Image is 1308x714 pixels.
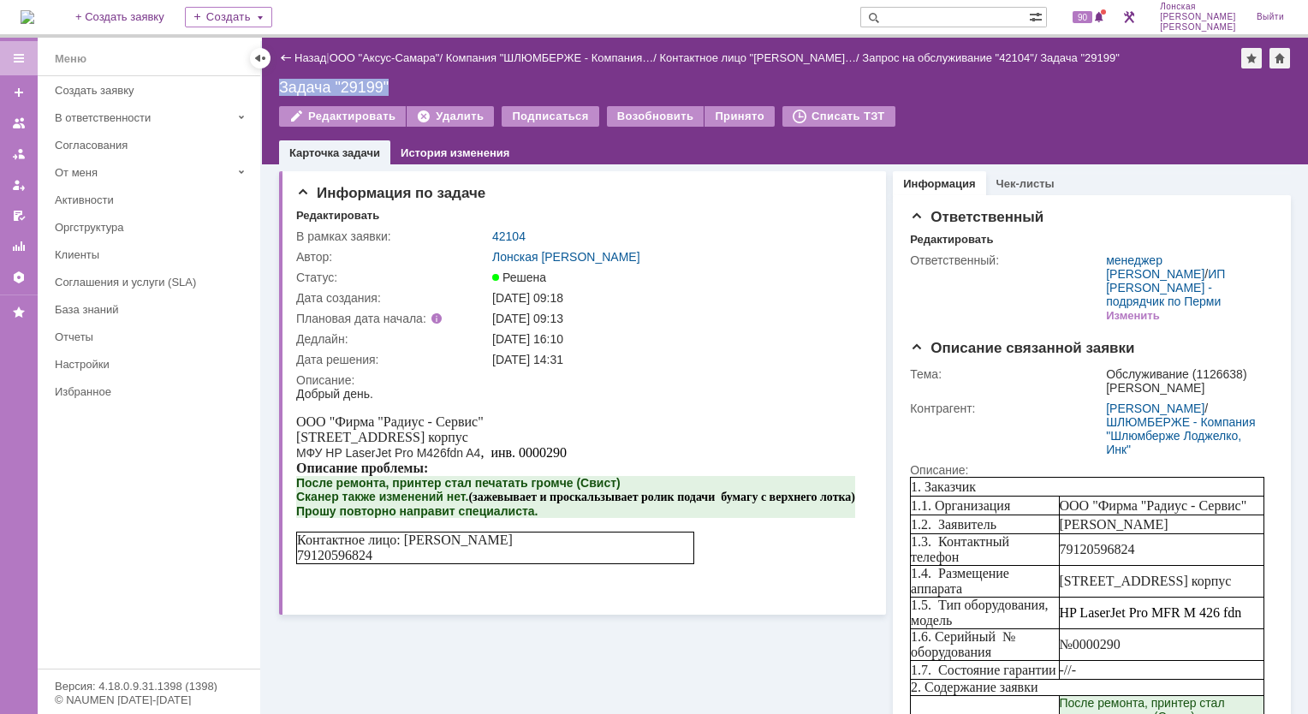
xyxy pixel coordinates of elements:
span: 1.4. Размещение аппарата [1,89,99,119]
div: [DATE] 09:18 [492,291,863,305]
a: Создать заявку [5,79,33,106]
div: После ремонта, принтер стал печатать громче (Свист) [150,219,354,247]
a: Отчеты [48,324,257,350]
span: 1. Заказчик [1,3,66,17]
div: Дата решения: [296,353,489,366]
div: В рамках заявки: [296,229,489,243]
a: История изменения [401,146,509,159]
span: 2.1. Описание проблемы [1,260,145,275]
span: Расширенный поиск [1029,8,1046,24]
a: ШЛЮМБЕРЖЕ - Компания "Шлюмберже Лоджелко, Инк" [1106,415,1255,456]
span: 1.1. Организация [1,21,100,36]
span: 1.2. Заявитель [1,40,86,55]
a: менеджер [PERSON_NAME] [1106,253,1204,281]
div: Создать [185,7,272,27]
span: [STREET_ADDRESS] корпус [150,97,322,111]
a: Назад [294,51,326,64]
div: / [446,51,660,64]
a: Мои заявки [5,171,33,199]
div: © NAUMEN [DATE]-[DATE] [55,694,243,705]
div: База знаний [55,303,250,316]
div: Согласования [55,139,250,152]
div: / [1106,402,1267,456]
div: Прошу повторно направит специалиста. [150,289,354,317]
a: Контактное лицо "[PERSON_NAME]… [659,51,856,64]
div: Ответственный: [910,253,1103,267]
div: / [1106,253,1267,308]
span: [PERSON_NAME] [150,40,259,55]
a: [PERSON_NAME] [1106,402,1204,415]
div: Клиенты [55,248,250,261]
span: (зажевывает и проскальзывает ролик подачи бумагу с верхнего лотка) [150,261,338,289]
a: Информация [903,177,975,190]
span: [PERSON_NAME] [1160,22,1236,33]
a: Соглашения и услуги (SLA) [48,269,257,295]
span: -//- [150,186,167,200]
div: Меню [55,49,86,69]
div: / [659,51,862,64]
div: Дата создания: [296,291,489,305]
a: Заявки в моей ответственности [5,140,33,168]
img: logo [21,10,34,24]
span: Контактное лицо: [PERSON_NAME] 79120596824 [1,146,217,176]
span: №0000290 [150,160,211,175]
span: Ответственный [910,209,1043,225]
a: База знаний [48,296,257,323]
a: Перейти в интерфейс администратора [1119,7,1139,27]
div: [DATE] 16:10 [492,332,863,346]
div: Создать заявку [55,84,250,97]
div: Описание: [296,373,866,387]
a: Согласования [48,132,257,158]
a: Создать заявку [48,77,257,104]
div: Редактировать [910,233,993,247]
span: Решена [492,271,546,284]
a: Запрос на обслуживание "42104" [862,51,1034,64]
div: Версия: 4.18.0.9.31.1398 (1398) [55,681,243,692]
div: Описание: [910,463,1270,477]
div: Дедлайн: [296,332,489,346]
span: 90 [1073,11,1092,23]
div: Обслуживание (1126638) [PERSON_NAME] [1106,367,1267,395]
a: 42104 [492,229,526,243]
div: Настройки [55,358,250,371]
div: Статус: [296,271,489,284]
a: Настройки [48,351,257,378]
div: Редактировать [296,209,379,223]
a: Компания "ШЛЮМБЕРЖЕ - Компания… [446,51,654,64]
a: Активности [48,187,257,213]
span: [PERSON_NAME] [1160,12,1236,22]
a: Отчеты [5,233,33,260]
span: ООО "Фирма "Радиус - Сервис" [150,21,337,36]
div: Плановая дата начала: [296,312,468,325]
a: Заявки на командах [5,110,33,137]
div: Отчеты [55,330,250,343]
div: Скрыть меню [250,48,271,68]
span: HP LaserJet Pro MFR M 426 fdn [150,128,332,143]
div: Контрагент: [910,402,1103,415]
a: [EMAIL_ADDRESS][DOMAIN_NAME] [147,374,326,386]
div: [DATE] 09:13 [492,312,863,325]
div: От меня [55,166,231,179]
span: 1.3. Контактный телефон [1,57,99,87]
a: Клиенты [48,241,257,268]
div: Активности [55,193,250,206]
a: Карточка задачи [289,146,380,159]
div: / [862,51,1040,64]
div: | [326,51,329,63]
div: Изменить [1106,309,1160,323]
span: Описание связанной заявки [910,340,1134,356]
a: Чек-листы [996,177,1055,190]
span: , инв. 0000290 [184,58,271,73]
div: В ответственности [55,111,231,124]
span: Информация по задаче [296,185,485,201]
a: Перейти на домашнюю страницу [21,10,34,24]
div: Избранное [55,385,231,398]
a: ООО "Аксус-Самара" [330,51,440,64]
div: Задача "29199" [1040,51,1120,64]
div: Соглашения и услуги (SLA) [55,276,250,289]
a: ИП [PERSON_NAME] - подрядчик по Перми [1106,267,1225,308]
a: [PHONE_NUMBER] [130,388,224,400]
strong: (зажевывает и проскальзывает ролик подачи бумагу с верхнего лотка) [172,104,559,116]
div: Сделать домашней страницей [1269,48,1290,68]
div: Задача "29199" [279,79,1291,96]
